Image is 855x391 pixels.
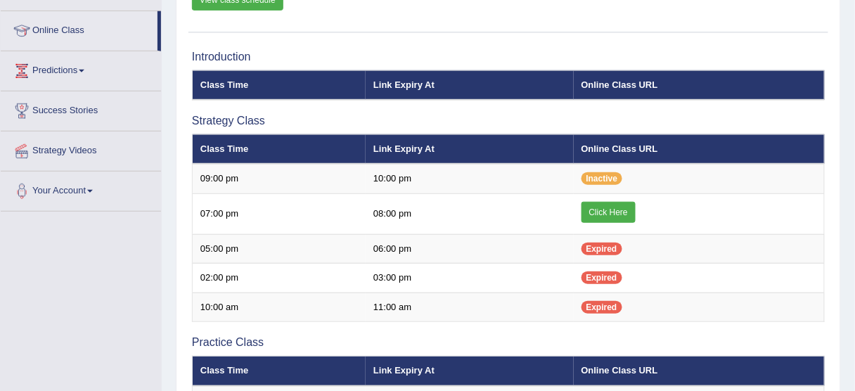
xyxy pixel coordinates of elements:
th: Class Time [193,134,366,164]
h3: Practice Class [192,336,825,349]
td: 07:00 pm [193,193,366,234]
th: Online Class URL [574,134,825,164]
th: Link Expiry At [366,134,573,164]
th: Class Time [193,70,366,100]
span: Expired [581,301,622,314]
td: 10:00 am [193,293,366,322]
span: Expired [581,243,622,255]
a: Online Class [1,11,157,46]
h3: Introduction [192,51,825,63]
a: Strategy Videos [1,132,161,167]
th: Class Time [193,357,366,386]
td: 11:00 am [366,293,573,322]
td: 05:00 pm [193,234,366,264]
th: Online Class URL [574,357,825,386]
span: Expired [581,271,622,284]
a: Click Here [581,202,636,223]
td: 06:00 pm [366,234,573,264]
span: Inactive [581,172,623,185]
td: 02:00 pm [193,264,366,293]
td: 09:00 pm [193,164,366,193]
td: 10:00 pm [366,164,573,193]
a: Success Stories [1,91,161,127]
h3: Strategy Class [192,115,825,127]
td: 08:00 pm [366,193,573,234]
th: Link Expiry At [366,70,573,100]
a: Your Account [1,172,161,207]
td: 03:00 pm [366,264,573,293]
th: Link Expiry At [366,357,573,386]
a: Predictions [1,51,161,86]
th: Online Class URL [574,70,825,100]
